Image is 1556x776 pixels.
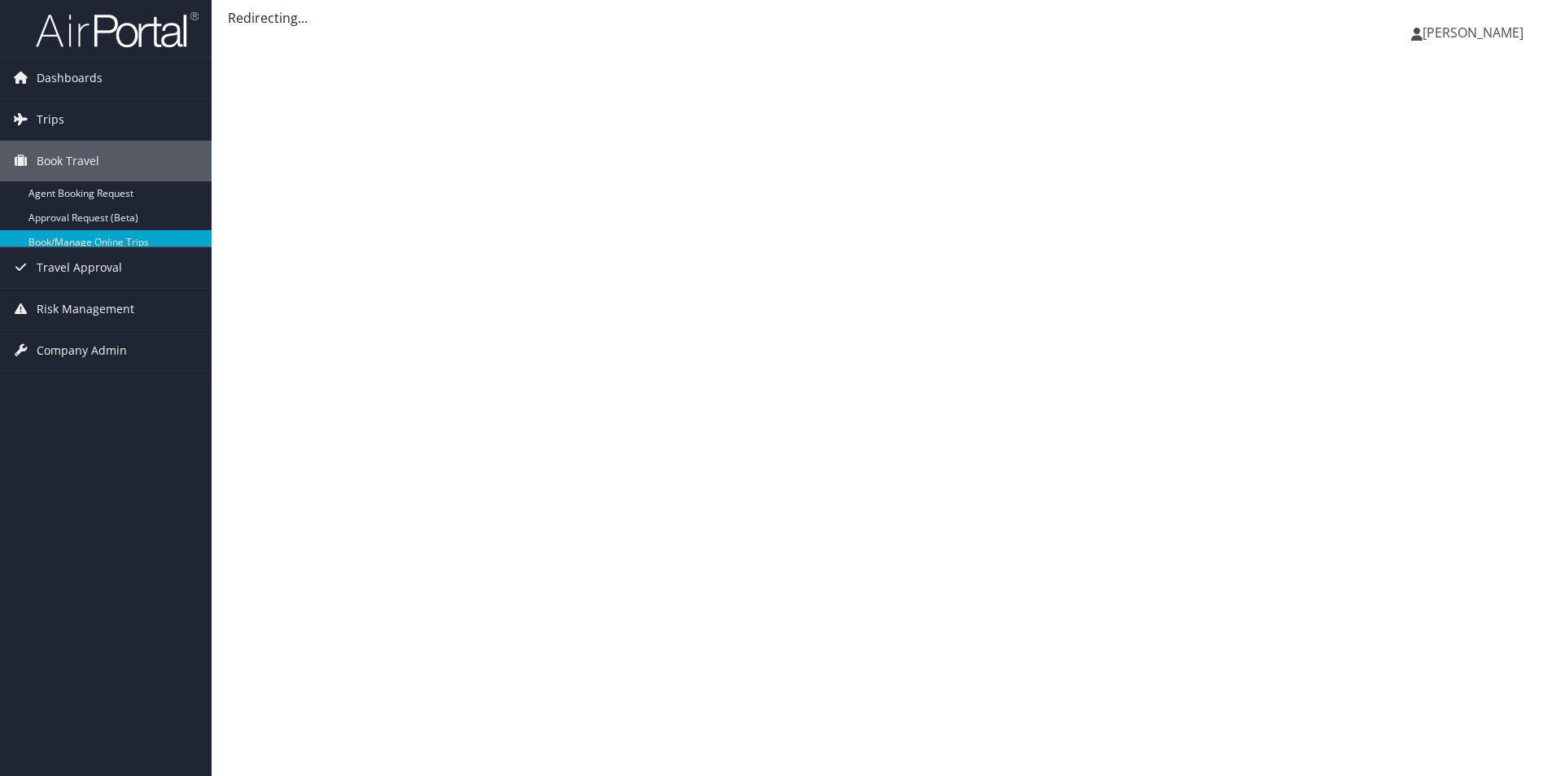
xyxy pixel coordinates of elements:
[37,141,99,181] span: Book Travel
[228,8,1540,28] div: Redirecting...
[37,247,122,288] span: Travel Approval
[37,330,127,371] span: Company Admin
[37,289,134,329] span: Risk Management
[37,99,64,140] span: Trips
[1411,8,1540,57] a: [PERSON_NAME]
[36,11,199,49] img: airportal-logo.png
[1423,24,1523,41] span: [PERSON_NAME]
[37,58,103,98] span: Dashboards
